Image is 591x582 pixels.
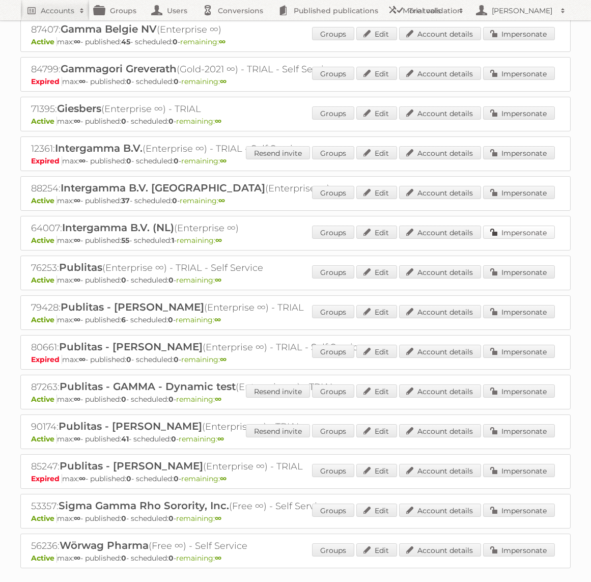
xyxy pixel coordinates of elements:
p: max: - published: - scheduled: - [31,117,560,126]
a: Edit [356,464,397,477]
a: Impersonate [483,226,555,239]
strong: ∞ [79,156,86,165]
a: Edit [356,424,397,437]
span: remaining: [176,395,221,404]
strong: 0 [126,77,131,86]
a: Account details [399,345,481,358]
a: Groups [312,424,354,437]
a: Impersonate [483,305,555,318]
strong: ∞ [74,553,80,563]
a: Impersonate [483,106,555,120]
p: max: - published: - scheduled: - [31,553,560,563]
p: max: - published: - scheduled: - [31,156,560,165]
span: Active [31,395,57,404]
strong: ∞ [74,37,80,46]
strong: ∞ [214,315,221,324]
a: Groups [312,504,354,517]
span: Expired [31,156,62,165]
a: Edit [356,305,397,318]
a: Edit [356,27,397,40]
h2: 12361: (Enterprise ∞) - TRIAL - Self Service [31,142,387,155]
a: Edit [356,226,397,239]
a: Edit [356,543,397,557]
a: Account details [399,384,481,398]
a: Edit [356,186,397,199]
strong: ∞ [79,355,86,364]
strong: ∞ [79,77,86,86]
span: Intergamma B.V. (NL) [62,221,174,234]
p: max: - published: - scheduled: - [31,395,560,404]
strong: 0 [168,553,174,563]
strong: ∞ [74,514,80,523]
h2: 88254: (Enterprise ∞) [31,182,387,195]
a: Edit [356,67,397,80]
a: Edit [356,265,397,279]
strong: 0 [126,156,131,165]
a: Groups [312,305,354,318]
strong: 0 [121,553,126,563]
a: Resend invite [246,146,310,159]
a: Impersonate [483,67,555,80]
strong: ∞ [217,434,224,444]
span: remaining: [177,236,222,245]
a: Groups [312,186,354,199]
strong: ∞ [74,196,80,205]
span: Active [31,553,57,563]
strong: ∞ [220,77,227,86]
span: Publitas - [PERSON_NAME] [59,420,202,432]
a: Impersonate [483,384,555,398]
p: max: - published: - scheduled: - [31,275,560,285]
a: Account details [399,186,481,199]
span: Active [31,434,57,444]
h2: 53357: (Free ∞) - Self Service [31,500,387,513]
strong: 0 [168,117,174,126]
strong: ∞ [215,395,221,404]
strong: 0 [121,117,126,126]
span: Active [31,275,57,285]
a: Edit [356,504,397,517]
span: Sigma Gamma Rho Sorority, Inc. [59,500,229,512]
strong: ∞ [74,434,80,444]
span: remaining: [176,315,221,324]
a: Impersonate [483,265,555,279]
span: remaining: [176,553,221,563]
h2: 71395: (Enterprise ∞) - TRIAL [31,102,387,116]
a: Groups [312,27,354,40]
a: Edit [356,106,397,120]
a: Impersonate [483,504,555,517]
a: Account details [399,305,481,318]
a: Groups [312,543,354,557]
a: Account details [399,67,481,80]
strong: 0 [174,355,179,364]
span: Active [31,37,57,46]
strong: 0 [173,37,178,46]
span: Active [31,117,57,126]
span: Publitas [59,261,102,273]
span: Active [31,196,57,205]
strong: 0 [121,395,126,404]
strong: 1 [172,236,174,245]
p: max: - published: - scheduled: - [31,315,560,324]
span: remaining: [181,474,227,483]
strong: ∞ [215,117,221,126]
p: max: - published: - scheduled: - [31,37,560,46]
span: Active [31,514,57,523]
a: Edit [356,384,397,398]
h2: 87263: (Enterprise ∞) - TRIAL [31,380,387,394]
p: max: - published: - scheduled: - [31,514,560,523]
a: Impersonate [483,543,555,557]
p: max: - published: - scheduled: - [31,236,560,245]
span: remaining: [181,77,227,86]
a: Groups [312,226,354,239]
h2: 56236: (Free ∞) - Self Service [31,539,387,552]
strong: ∞ [74,236,80,245]
span: Publitas - [PERSON_NAME] [60,460,203,472]
span: remaining: [176,117,221,126]
strong: 0 [171,434,176,444]
a: Groups [312,464,354,477]
span: remaining: [181,156,227,165]
span: remaining: [180,37,226,46]
strong: ∞ [220,156,227,165]
p: max: - published: - scheduled: - [31,474,560,483]
span: Active [31,236,57,245]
